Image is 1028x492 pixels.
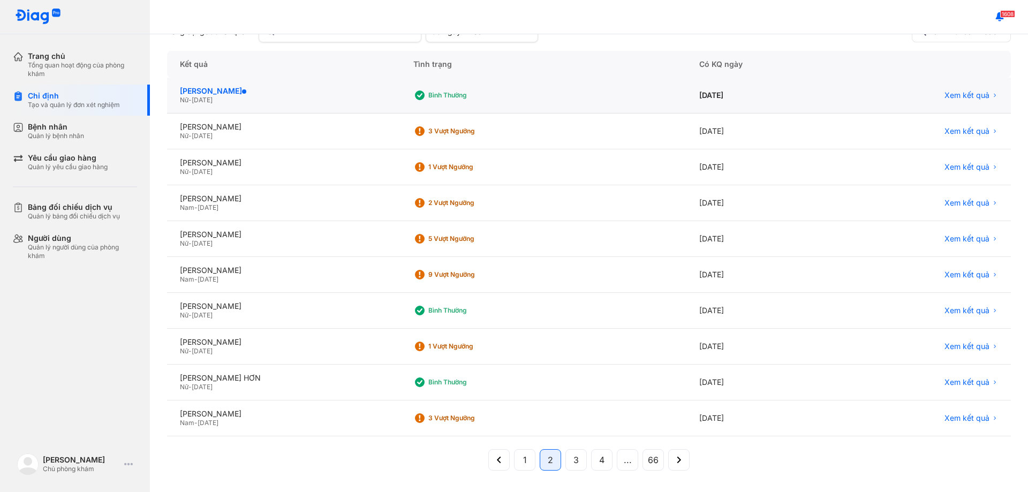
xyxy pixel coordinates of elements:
div: [DATE] [686,113,837,149]
div: Bảng đối chiếu dịch vụ [28,202,120,212]
div: [DATE] [686,257,837,293]
span: Nữ [180,239,188,247]
div: Tổng quan hoạt động của phòng khám [28,61,137,78]
span: - [188,168,192,176]
img: logo [15,9,61,25]
span: - [194,275,198,283]
span: Xem kết quả [944,306,989,315]
div: Trang chủ [28,51,137,61]
span: - [188,383,192,391]
div: 3 Vượt ngưỡng [428,414,514,422]
span: Xem kết quả [944,126,989,136]
span: Xem kết quả [944,413,989,423]
div: [DATE] [686,293,837,329]
div: [PERSON_NAME] [180,158,388,168]
div: Bình thường [428,306,514,315]
span: Nữ [180,311,188,319]
div: Bình thường [428,91,514,100]
div: Chủ phòng khám [43,465,120,473]
span: [DATE] [198,203,218,211]
div: Người dùng [28,233,137,243]
span: 4 [599,453,604,466]
div: Quản lý yêu cầu giao hàng [28,163,108,171]
div: [PERSON_NAME] [180,266,388,275]
span: 1608 [1000,10,1015,18]
div: 3 Vượt ngưỡng [428,127,514,135]
span: 1 [523,453,527,466]
div: [PERSON_NAME] [180,409,388,419]
button: 66 [642,449,664,471]
span: 66 [648,453,659,466]
span: - [188,132,192,140]
div: [DATE] [686,149,837,185]
button: 1 [514,449,535,471]
div: 2 Vượt ngưỡng [428,199,514,207]
div: 1 Vượt ngưỡng [428,163,514,171]
div: [PERSON_NAME] [180,194,388,203]
span: Xem kết quả [944,342,989,351]
span: - [194,419,198,427]
div: [PERSON_NAME] [180,230,388,239]
span: Nam [180,419,194,427]
div: [PERSON_NAME] HƠN [180,373,388,383]
span: 2 [548,453,553,466]
span: Nam [180,275,194,283]
div: Có KQ ngày [686,51,837,78]
div: 9 Vượt ngưỡng [428,270,514,279]
span: Nữ [180,347,188,355]
div: Bệnh nhân [28,122,84,132]
div: 1 Vượt ngưỡng [428,342,514,351]
span: Xem kết quả [944,234,989,244]
div: Quản lý bảng đối chiếu dịch vụ [28,212,120,221]
div: Kết quả [167,51,400,78]
button: ... [617,449,638,471]
div: Bình thường [428,378,514,387]
span: Nữ [180,168,188,176]
div: Tình trạng [400,51,686,78]
span: Nam [180,203,194,211]
span: Nữ [180,132,188,140]
span: Xem kết quả [944,162,989,172]
div: [PERSON_NAME] [180,122,388,132]
span: Xem kết quả [944,198,989,208]
span: [DATE] [192,311,213,319]
button: 2 [540,449,561,471]
span: - [194,203,198,211]
div: [PERSON_NAME] [180,86,388,96]
div: [DATE] [686,78,837,113]
div: [DATE] [686,365,837,400]
span: ... [624,453,632,466]
span: [DATE] [192,239,213,247]
div: [DATE] [686,400,837,436]
span: - [188,239,192,247]
div: Chỉ định [28,91,120,101]
div: [DATE] [686,221,837,257]
div: [PERSON_NAME] [43,455,120,465]
div: [DATE] [686,185,837,221]
div: [PERSON_NAME] [180,337,388,347]
span: - [188,96,192,104]
span: [DATE] [192,383,213,391]
div: Tạo và quản lý đơn xét nghiệm [28,101,120,109]
span: - [188,347,192,355]
span: [DATE] [192,347,213,355]
div: 5 Vượt ngưỡng [428,234,514,243]
span: - [188,311,192,319]
span: 3 [573,453,579,466]
div: Quản lý người dùng của phòng khám [28,243,137,260]
span: [DATE] [198,275,218,283]
span: [DATE] [192,168,213,176]
span: Nữ [180,383,188,391]
span: [DATE] [198,419,218,427]
span: Xem kết quả [944,377,989,387]
button: 4 [591,449,613,471]
div: Yêu cầu giao hàng [28,153,108,163]
span: Nữ [180,96,188,104]
div: [DATE] [686,329,837,365]
div: Quản lý bệnh nhân [28,132,84,140]
img: logo [17,453,39,475]
span: [DATE] [192,132,213,140]
span: Xem kết quả [944,90,989,100]
button: 3 [565,449,587,471]
span: Xem kết quả [944,270,989,279]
